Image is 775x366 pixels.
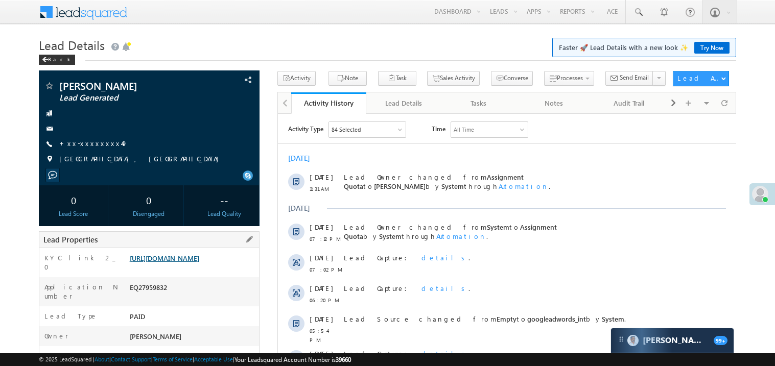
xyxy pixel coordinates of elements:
[441,92,516,114] a: Tasks
[378,71,416,86] button: Task
[32,278,62,287] span: 05:41 PM
[32,59,55,68] span: [DATE]
[617,335,625,344] img: carter-drag
[111,356,151,362] a: Contact Support
[10,40,43,49] div: [DATE]
[32,170,55,179] span: [DATE]
[620,73,649,82] span: Send Email
[209,109,231,117] span: System
[559,42,730,53] span: Faster 🚀 Lead Details with a new look ✨
[95,356,109,362] a: About
[66,139,135,148] span: Lead Capture:
[291,92,366,114] a: Activity History
[491,71,533,86] button: Converse
[277,71,316,86] button: Activity
[66,266,135,275] span: Lead Capture:
[66,201,348,209] span: Lead Source changed from to by .
[101,118,124,127] span: System
[144,170,191,179] span: details
[221,68,271,77] span: Automation
[116,190,181,209] div: 0
[59,139,128,148] a: +xx-xxxxxxxx49
[39,355,351,364] span: © 2025 LeadSquared | | | | |
[192,209,256,218] div: Lead Quality
[59,81,196,91] span: [PERSON_NAME]
[127,311,259,326] div: PAID
[66,170,135,179] span: Lead Capture:
[714,336,727,345] span: 99+
[66,59,246,77] span: Assignment Quota
[163,68,186,77] span: System
[59,154,224,164] span: [GEOGRAPHIC_DATA], [GEOGRAPHIC_DATA]
[144,139,191,148] span: details
[51,8,128,23] div: Sales Activity,Email Bounced,Email Link Clicked,Email Marked Spam,Email Opened & 79 more..
[192,190,256,209] div: --
[694,42,730,54] a: Try Now
[299,98,359,108] div: Activity History
[66,235,135,244] span: Lead Capture:
[130,332,181,340] span: [PERSON_NAME]
[600,97,657,109] div: Audit Trail
[592,92,667,114] a: Audit Trail
[249,201,308,209] span: googleadwords_int
[44,331,68,340] label: Owner
[10,8,45,23] span: Activity Type
[32,235,55,245] span: [DATE]
[41,209,106,218] div: Lead Score
[234,356,351,363] span: Your Leadsquared Account Number is
[544,71,594,86] button: Processes
[127,282,259,297] div: EQ27959832
[130,254,199,262] a: [URL][DOMAIN_NAME]
[66,235,402,245] div: .
[328,71,367,86] button: Note
[66,109,279,127] span: Lead Owner changed from to by through .
[158,118,208,127] span: Automation
[450,97,507,109] div: Tasks
[32,308,62,318] span: 05:40 PM
[366,92,441,114] a: Lead Details
[336,356,351,363] span: 39660
[41,190,106,209] div: 0
[605,71,653,86] button: Send Email
[44,253,119,272] label: KYC link 2_0
[32,201,55,210] span: [DATE]
[39,37,105,53] span: Lead Details
[66,139,402,149] div: .
[194,356,233,362] a: Acceptable Use
[324,201,346,209] span: System
[116,209,181,218] div: Disengaged
[66,297,135,305] span: Lead Capture:
[66,297,402,306] div: .
[54,11,83,20] div: 84 Selected
[525,97,582,109] div: Notes
[557,74,583,82] span: Processes
[59,93,196,103] span: Lead Generated
[66,170,402,179] div: .
[673,71,729,86] button: Lead Actions
[32,139,55,149] span: [DATE]
[39,55,75,65] div: Back
[32,151,62,160] span: 07:02 PM
[96,68,148,77] span: [PERSON_NAME]
[427,71,480,86] button: Sales Activity
[44,311,98,321] label: Lead Type
[43,234,98,245] span: Lead Properties
[144,297,191,305] span: details
[176,11,196,20] div: All Time
[66,59,272,77] span: Lead Owner changed from to by through .
[677,74,721,83] div: Lead Actions
[144,266,191,275] span: details
[10,90,43,99] div: [DATE]
[144,235,191,244] span: details
[32,247,62,256] span: 05:49 PM
[153,356,193,362] a: Terms of Service
[610,328,734,353] div: carter-dragCarter[PERSON_NAME]99+
[32,109,55,118] span: [DATE]
[32,182,62,191] span: 06:20 PM
[66,266,402,275] div: .
[32,297,55,306] span: [DATE]
[516,92,592,114] a: Notes
[32,120,62,130] span: 07:12 PM
[219,201,239,209] span: Empty
[32,266,55,275] span: [DATE]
